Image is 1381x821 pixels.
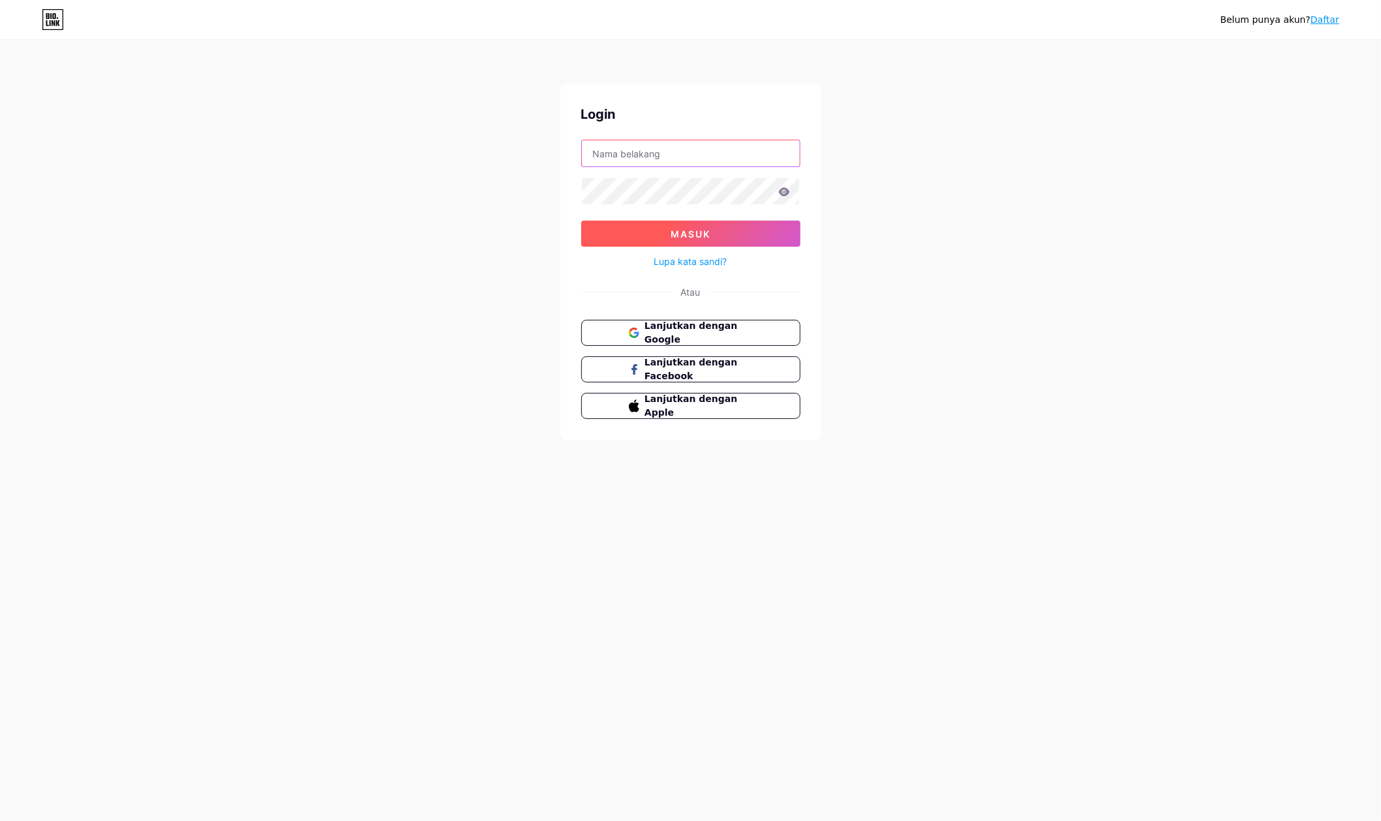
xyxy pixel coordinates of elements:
[1221,14,1311,25] font: Belum punya akun?
[654,256,727,267] font: Lupa kata sandi?
[645,357,737,381] font: Lanjutkan dengan Facebook
[645,320,737,345] font: Lanjutkan dengan Google
[582,140,800,166] input: Nama belakang
[581,106,616,122] font: Login
[581,393,800,419] button: Lanjutkan dengan Apple
[581,221,800,247] button: Masuk
[581,320,800,346] button: Lanjutkan dengan Google
[654,255,727,268] a: Lupa kata sandi?
[645,394,737,418] font: Lanjutkan dengan Apple
[671,228,710,240] font: Masuk
[581,356,800,382] button: Lanjutkan dengan Facebook
[681,287,701,298] font: Atau
[1311,14,1339,25] a: Daftar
